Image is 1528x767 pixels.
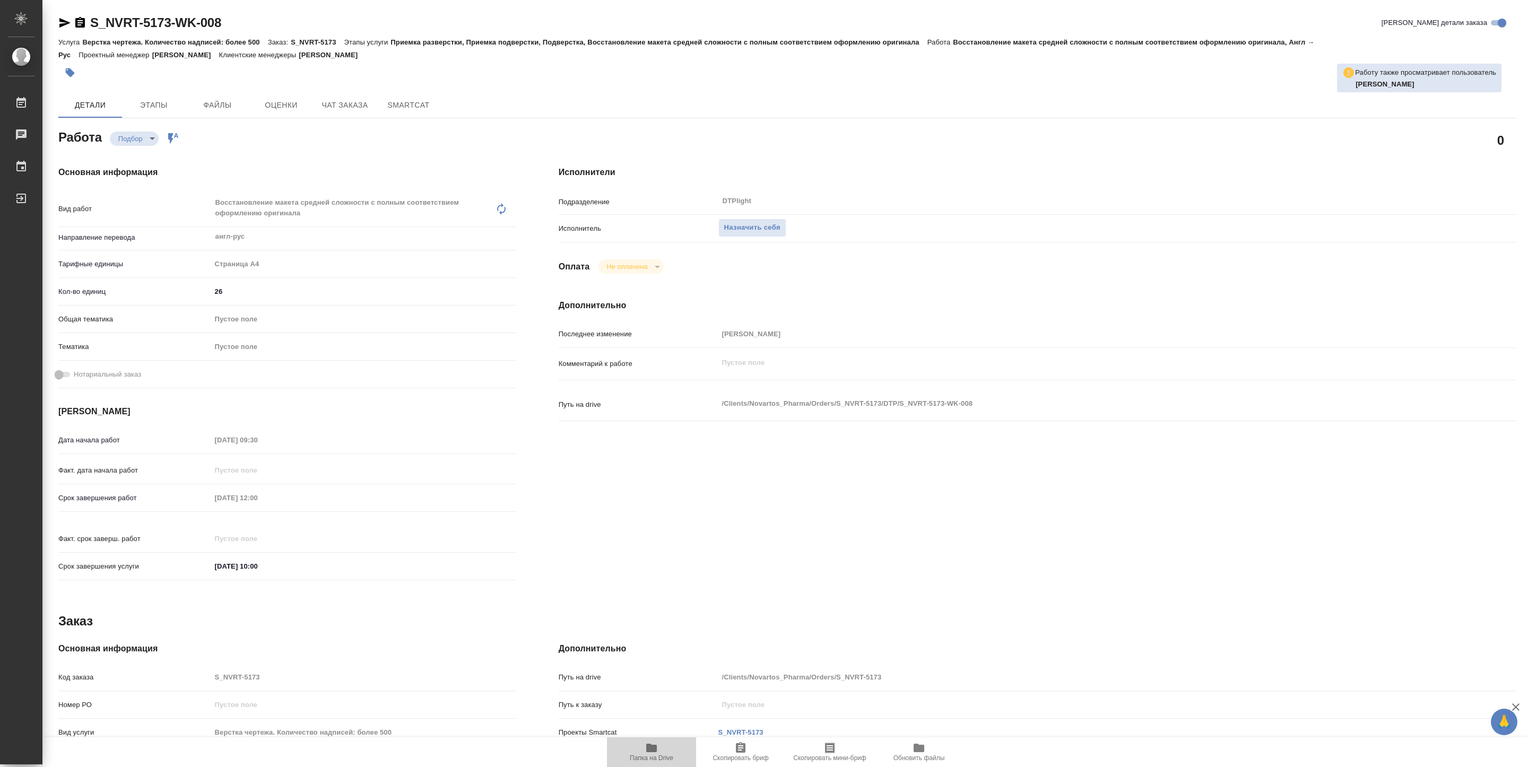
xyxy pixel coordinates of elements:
[58,534,211,544] p: Факт. срок заверш. работ
[299,51,366,59] p: [PERSON_NAME]
[559,260,590,273] h4: Оплата
[696,737,785,767] button: Скопировать бриф
[58,232,211,243] p: Направление перевода
[559,359,718,369] p: Комментарий к работе
[58,38,82,46] p: Услуга
[1356,80,1414,88] b: [PERSON_NAME]
[718,669,1437,685] input: Пустое поле
[58,613,93,630] h2: Заказ
[58,61,82,84] button: Добавить тэг
[559,299,1516,312] h4: Дополнительно
[893,754,945,762] span: Обновить файлы
[718,395,1437,413] textarea: /Clients/Novartos_Pharma/Orders/S_NVRT-5173/DTP/S_NVRT-5173-WK-008
[219,51,299,59] p: Клиентские менеджеры
[211,255,516,273] div: Страница А4
[211,559,304,574] input: ✎ Введи что-нибудь
[211,490,304,505] input: Пустое поле
[211,310,516,328] div: Пустое поле
[58,493,211,503] p: Срок завершения работ
[344,38,391,46] p: Этапы услуги
[58,314,211,325] p: Общая тематика
[82,38,267,46] p: Верстка чертежа. Количество надписей: более 500
[215,342,503,352] div: Пустое поле
[256,99,307,112] span: Оценки
[559,166,1516,179] h4: Исполнители
[598,259,663,274] div: Подбор
[79,51,152,59] p: Проектный менеджер
[211,725,516,740] input: Пустое поле
[630,754,673,762] span: Папка на Drive
[793,754,866,762] span: Скопировать мини-бриф
[215,314,503,325] div: Пустое поле
[90,15,221,30] a: S_NVRT-5173-WK-008
[785,737,874,767] button: Скопировать мини-бриф
[211,669,516,685] input: Пустое поле
[559,197,718,207] p: Подразделение
[718,326,1437,342] input: Пустое поле
[390,38,927,46] p: Приемка разверстки, Приемка подверстки, Подверстка, Восстановление макета средней сложности с пол...
[1495,711,1513,733] span: 🙏
[603,262,650,271] button: Не оплачена
[713,754,768,762] span: Скопировать бриф
[559,672,718,683] p: Путь на drive
[559,700,718,710] p: Путь к заказу
[58,561,211,572] p: Срок завершения услуги
[58,286,211,297] p: Кол-во единиц
[58,727,211,738] p: Вид услуги
[110,132,159,146] div: Подбор
[927,38,953,46] p: Работа
[559,642,1516,655] h4: Дополнительно
[58,672,211,683] p: Код заказа
[718,697,1437,712] input: Пустое поле
[58,127,102,146] h2: Работа
[211,338,516,356] div: Пустое поле
[211,463,304,478] input: Пустое поле
[559,399,718,410] p: Путь на drive
[128,99,179,112] span: Этапы
[65,99,116,112] span: Детали
[58,259,211,269] p: Тарифные единицы
[58,465,211,476] p: Факт. дата начала работ
[211,284,516,299] input: ✎ Введи что-нибудь
[1491,709,1517,735] button: 🙏
[58,405,516,418] h4: [PERSON_NAME]
[1355,67,1496,78] p: Работу также просматривает пользователь
[291,38,344,46] p: S_NVRT-5173
[607,737,696,767] button: Папка на Drive
[559,727,718,738] p: Проекты Smartcat
[152,51,219,59] p: [PERSON_NAME]
[74,369,141,380] span: Нотариальный заказ
[268,38,291,46] p: Заказ:
[1356,79,1496,90] p: Гусельников Роман
[58,342,211,352] p: Тематика
[718,219,786,237] button: Назначить себя
[1497,131,1504,149] h2: 0
[383,99,434,112] span: SmartCat
[319,99,370,112] span: Чат заказа
[211,432,304,448] input: Пустое поле
[58,700,211,710] p: Номер РО
[1382,18,1487,28] span: [PERSON_NAME] детали заказа
[58,166,516,179] h4: Основная информация
[874,737,963,767] button: Обновить файлы
[74,16,86,29] button: Скопировать ссылку
[718,728,763,736] a: S_NVRT-5173
[559,223,718,234] p: Исполнитель
[192,99,243,112] span: Файлы
[58,16,71,29] button: Скопировать ссылку для ЯМессенджера
[58,642,516,655] h4: Основная информация
[58,435,211,446] p: Дата начала работ
[211,531,304,546] input: Пустое поле
[724,222,780,234] span: Назначить себя
[559,329,718,339] p: Последнее изменение
[115,134,146,143] button: Подбор
[211,697,516,712] input: Пустое поле
[58,204,211,214] p: Вид работ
